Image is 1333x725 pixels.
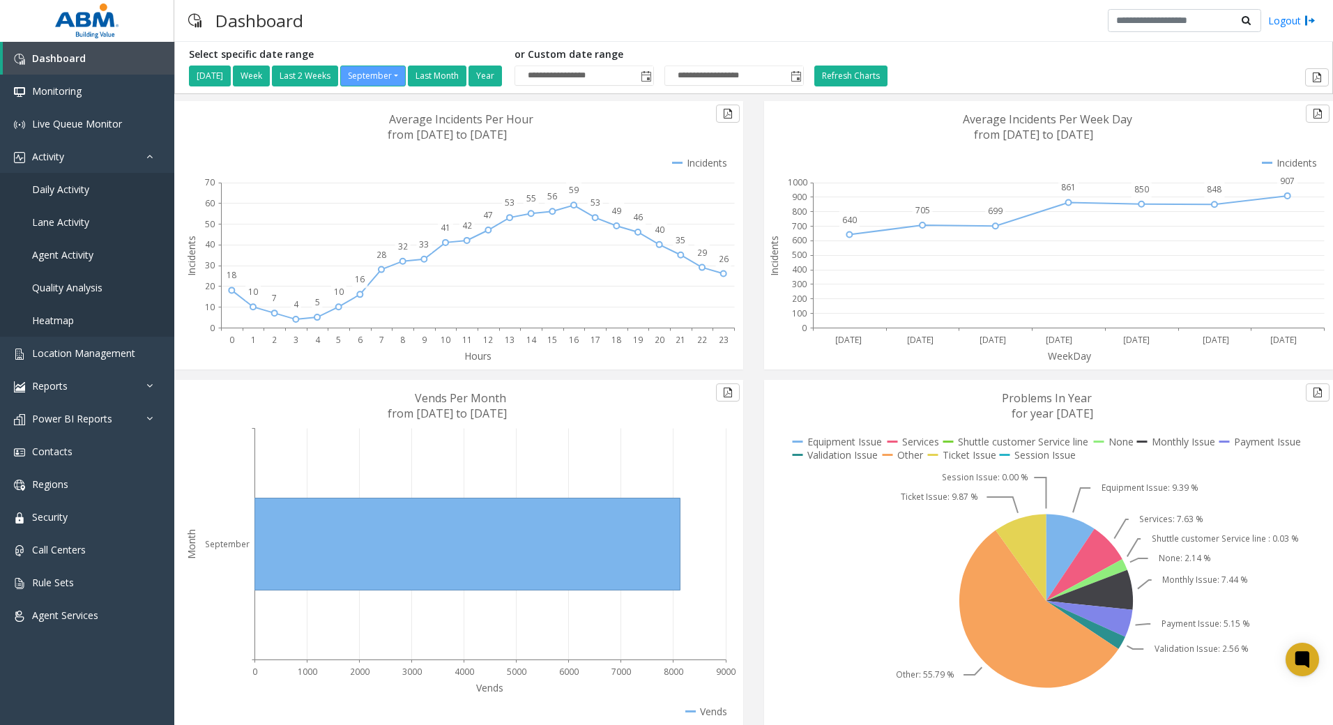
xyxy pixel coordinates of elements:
[802,322,807,334] text: 0
[32,478,68,491] span: Regions
[233,66,270,86] button: Week
[483,334,493,346] text: 12
[719,253,729,265] text: 26
[379,334,384,346] text: 7
[294,334,298,346] text: 3
[14,578,25,589] img: 'icon'
[272,66,338,86] button: Last 2 Weeks
[32,576,74,589] span: Rule Sets
[915,204,930,216] text: 705
[1306,383,1330,402] button: Export to pdf
[526,192,536,204] text: 55
[32,510,68,524] span: Security
[14,54,25,65] img: 'icon'
[697,334,707,346] text: 22
[814,66,888,86] button: Refresh Charts
[229,334,234,346] text: 0
[505,334,515,346] text: 13
[611,205,621,217] text: 49
[350,666,370,678] text: 2000
[792,249,807,261] text: 500
[1270,334,1297,346] text: [DATE]
[205,238,215,250] text: 40
[988,205,1003,217] text: 699
[389,112,533,127] text: Average Incidents Per Hour
[835,334,862,346] text: [DATE]
[469,66,502,86] button: Year
[1159,552,1211,564] text: None: 2.14 %
[298,666,317,678] text: 1000
[1012,406,1093,421] text: for year [DATE]
[788,66,803,86] span: Toggle popup
[792,307,807,319] text: 100
[792,191,807,203] text: 900
[792,206,807,217] text: 800
[792,264,807,275] text: 400
[336,334,341,346] text: 5
[32,52,86,65] span: Dashboard
[1152,533,1299,544] text: Shuttle customer Service line : 0.03 %
[1268,13,1316,28] a: Logout
[507,666,526,678] text: 5000
[907,334,934,346] text: [DATE]
[547,334,557,346] text: 15
[664,666,683,678] text: 8000
[315,296,320,308] text: 5
[1046,334,1072,346] text: [DATE]
[441,334,450,346] text: 10
[1134,183,1149,195] text: 850
[398,241,408,252] text: 32
[633,334,643,346] text: 19
[462,220,472,231] text: 42
[14,480,25,491] img: 'icon'
[340,66,406,86] button: September
[205,259,215,271] text: 30
[842,214,857,226] text: 640
[402,666,422,678] text: 3000
[419,238,429,250] text: 33
[189,66,231,86] button: [DATE]
[559,666,579,678] text: 6000
[716,383,740,402] button: Export to pdf
[655,334,664,346] text: 20
[14,512,25,524] img: 'icon'
[14,447,25,458] img: 'icon'
[716,666,736,678] text: 9000
[400,334,405,346] text: 8
[1207,183,1221,195] text: 848
[719,334,729,346] text: 23
[633,211,643,223] text: 46
[248,286,258,298] text: 10
[315,334,321,346] text: 4
[901,491,978,503] text: Ticket Issue: 9.87 %
[1139,513,1203,525] text: Services: 7.63 %
[792,293,807,305] text: 200
[768,236,781,276] text: Incidents
[792,234,807,246] text: 600
[14,414,25,425] img: 'icon'
[3,42,174,75] a: Dashboard
[569,184,579,196] text: 59
[189,49,504,61] h5: Select specific date range
[32,346,135,360] span: Location Management
[210,322,215,334] text: 0
[1305,68,1329,86] button: Export to pdf
[792,278,807,290] text: 300
[388,127,507,142] text: from [DATE] to [DATE]
[611,666,631,678] text: 7000
[32,379,68,392] span: Reports
[14,86,25,98] img: 'icon'
[547,190,557,202] text: 56
[185,529,198,559] text: Month
[792,220,807,232] text: 700
[14,545,25,556] img: 'icon'
[788,176,807,188] text: 1000
[32,248,93,261] span: Agent Activity
[205,176,215,188] text: 70
[1155,643,1249,655] text: Validation Issue: 2.56 %
[422,334,427,346] text: 9
[14,119,25,130] img: 'icon'
[294,298,299,310] text: 4
[14,611,25,622] img: 'icon'
[569,334,579,346] text: 16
